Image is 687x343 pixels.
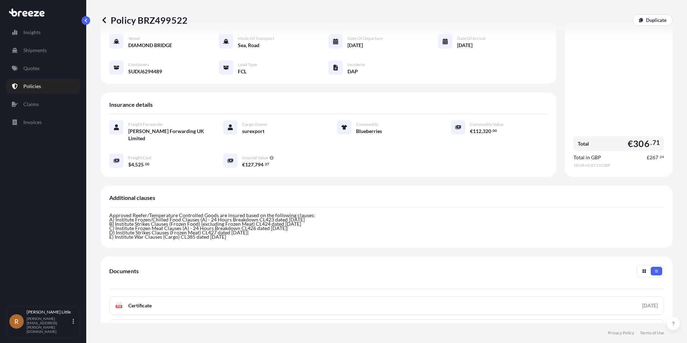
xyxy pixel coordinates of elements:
span: $ [128,162,131,167]
p: Claims [23,101,39,108]
span: Total in GBP [573,154,601,161]
a: Policies [6,79,80,93]
span: Commodity [356,122,378,127]
a: Quotes [6,61,80,76]
span: Containers [128,62,149,68]
span: 00 [493,129,497,132]
span: 112 [473,129,481,134]
span: 306 [633,139,650,148]
span: Incoterm [347,62,365,68]
span: . [650,141,652,145]
span: [DATE] [457,42,472,49]
span: € [470,129,473,134]
span: Commodity Value [470,122,503,127]
span: , [254,162,255,167]
span: . [659,156,659,158]
a: Invoices [6,115,80,129]
span: 267 [650,155,658,160]
span: Sea, Road [238,42,259,49]
p: Duplicate [646,17,667,24]
span: DAP [347,68,358,75]
span: FCL [238,68,246,75]
span: 71 [653,141,660,145]
span: R [14,318,19,325]
span: Additional clauses [109,194,155,201]
p: [PERSON_NAME] Little [27,309,71,315]
span: 320 [483,129,491,134]
span: € [242,162,245,167]
a: Shipments [6,43,80,58]
p: Policy BRZ499522 [101,14,188,26]
text: PDF [117,305,121,308]
span: 4 [131,162,134,167]
p: Invoices [23,119,42,126]
a: Privacy Policy [608,330,634,336]
span: [DATE] [347,42,363,49]
p: Insights [23,29,41,36]
div: [DATE] [642,302,658,309]
span: SUDU6294489 [128,68,162,75]
p: Approved Reefer/Temperature Controlled Goods are insured based on the following clauses: [109,213,664,218]
a: PDFCertificate[DATE] [109,296,664,315]
span: Cargo Owner [242,122,268,127]
p: A) Institute Frozen/Chilled Food Clauses (A) - 24 Hours Breakdown CL423 dated [DATE] [109,218,664,222]
span: Blueberries [356,128,382,135]
p: Shipments [23,47,47,54]
span: Freight Forwarder [128,122,163,127]
span: surexport [242,128,264,135]
span: € [628,139,633,148]
span: 37 [265,163,269,165]
span: Freight Cost [128,155,151,161]
span: 525 [135,162,144,167]
span: . [264,163,264,165]
p: D) Institute Strikes Clauses (Frozen Meat) CL427 dated [DATE]| [109,230,664,235]
span: 24 [660,156,664,158]
a: Terms of Use [640,330,664,336]
span: , [481,129,483,134]
p: [PERSON_NAME][EMAIL_ADDRESS][PERSON_NAME][DOMAIN_NAME] [27,316,71,334]
span: Certificate [128,302,152,309]
span: £ [647,155,650,160]
span: , [134,162,135,167]
span: [PERSON_NAME] Forwarding UK Limited [128,128,206,142]
span: 00 [145,163,149,165]
p: E) Institute War Clauses (Cargo) CL385 dated [DATE] [109,235,664,239]
a: Claims [6,97,80,111]
span: 1 EUR = 0.8713 GBP [573,163,664,168]
span: Load Type [238,62,257,68]
a: Duplicate [633,14,673,26]
span: Insured Value [242,155,268,161]
span: . [144,163,145,165]
a: PDFPolicy Full Terms and Conditions [109,319,664,338]
p: Policies [23,83,41,90]
span: 127 [245,162,254,167]
span: Total [578,140,589,147]
p: B) Institute Strikes Clauses (Frozen Food) (excluding Frozen Meat) CL424 dated [DATE] [109,222,664,226]
span: DIAMOND BRIDGE [128,42,172,49]
span: Insurance details [109,101,153,108]
span: 794 [255,162,263,167]
span: Documents [109,267,139,275]
p: Quotes [23,65,40,72]
a: Insights [6,25,80,40]
p: C) Institute Frozen Meat Clauses (A) - 24 Hours Breakdown CL426 dated [DATE]| [109,226,664,230]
